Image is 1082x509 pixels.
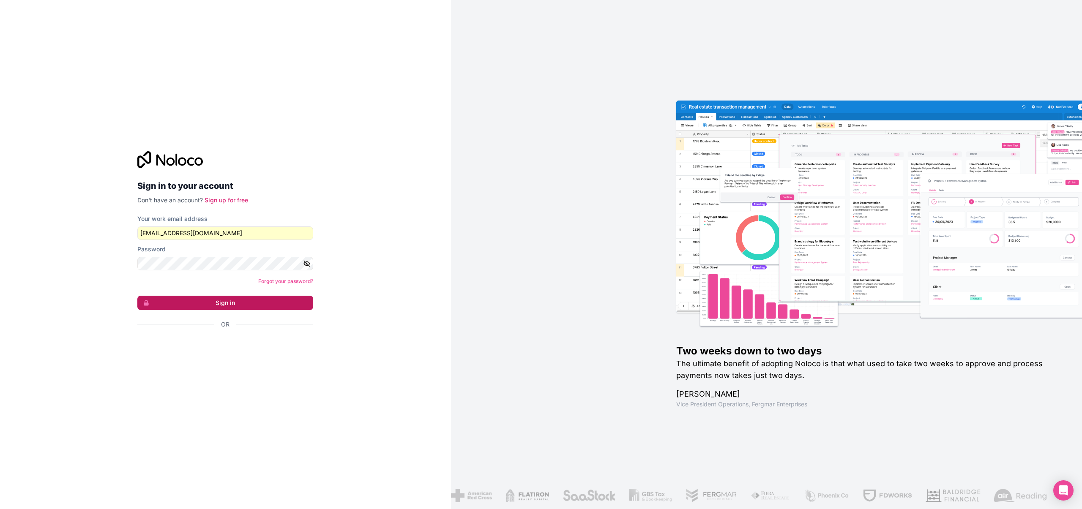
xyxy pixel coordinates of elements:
img: /assets/airreading-FwAmRzSr.png [994,489,1047,502]
label: Password [137,245,166,253]
img: /assets/phoenix-BREaitsQ.png [804,489,850,502]
img: /assets/saastock-C6Zbiodz.png [563,489,616,502]
img: /assets/american-red-cross-BAupjrZR.png [451,489,492,502]
h1: Two weeks down to two days [676,344,1055,358]
img: /assets/fdworks-Bi04fVtw.png [863,489,912,502]
a: Forgot your password? [258,278,313,284]
img: /assets/fergmar-CudnrXN5.png [686,489,737,502]
span: Or [221,320,230,329]
img: /assets/flatiron-C8eUkumj.png [505,489,549,502]
img: /assets/fiera-fwj2N5v4.png [751,489,790,502]
h1: [PERSON_NAME] [676,388,1055,400]
span: Don't have an account? [137,196,203,204]
button: Sign in [137,296,313,310]
img: /assets/gbstax-C-GtDUiK.png [629,489,672,502]
img: /assets/baldridge-DxmPIwAm.png [926,489,981,502]
label: Your work email address [137,215,208,223]
h1: Vice President Operations , Fergmar Enterprises [676,400,1055,408]
iframe: Sign in with Google Button [133,338,311,357]
input: Email address [137,226,313,240]
div: Open Intercom Messenger [1053,480,1074,501]
input: Password [137,257,313,270]
h2: Sign in to your account [137,178,313,193]
a: Sign up for free [205,196,248,204]
h2: The ultimate benefit of adopting Noloco is that what used to take two weeks to approve and proces... [676,358,1055,381]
